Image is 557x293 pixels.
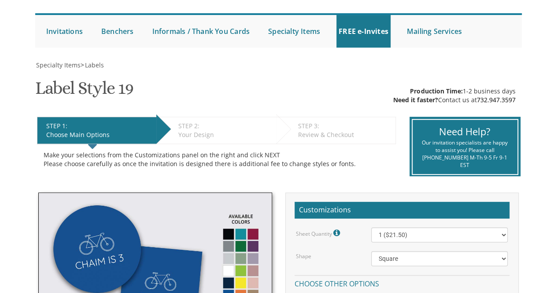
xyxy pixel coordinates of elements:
[405,15,464,48] a: Mailing Services
[298,130,391,139] div: Review & Checkout
[393,96,438,104] span: Need it faster?
[35,78,133,104] h1: Label Style 19
[476,96,515,104] a: 732.947.3597
[296,252,311,260] label: Shape
[295,202,509,219] h2: Customizations
[81,61,104,69] span: >
[298,122,391,130] div: STEP 3:
[266,15,322,48] a: Specialty Items
[178,122,272,130] div: STEP 2:
[46,122,152,130] div: STEP 1:
[419,139,511,169] div: Our invitation specialists are happy to assist you! Please call [PHONE_NUMBER] M-Th 9-5 Fr 9-1 EST
[44,15,85,48] a: Invitations
[393,87,515,104] p: 1-2 business days Contact us at
[36,61,81,69] span: Specialty Items
[295,275,509,290] h4: Choose other options
[44,151,389,168] div: Make your selections from the Customizations panel on the right and click NEXT Please choose care...
[410,87,462,95] span: Production Time:
[46,130,152,139] div: Choose Main Options
[178,130,272,139] div: Your Design
[99,15,136,48] a: Benchers
[35,61,81,69] a: Specialty Items
[419,125,511,138] div: Need Help?
[85,61,104,69] span: Labels
[336,15,391,48] a: FREE e-Invites
[296,227,342,239] label: Sheet Quantity
[150,15,252,48] a: Informals / Thank You Cards
[84,61,104,69] a: Labels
